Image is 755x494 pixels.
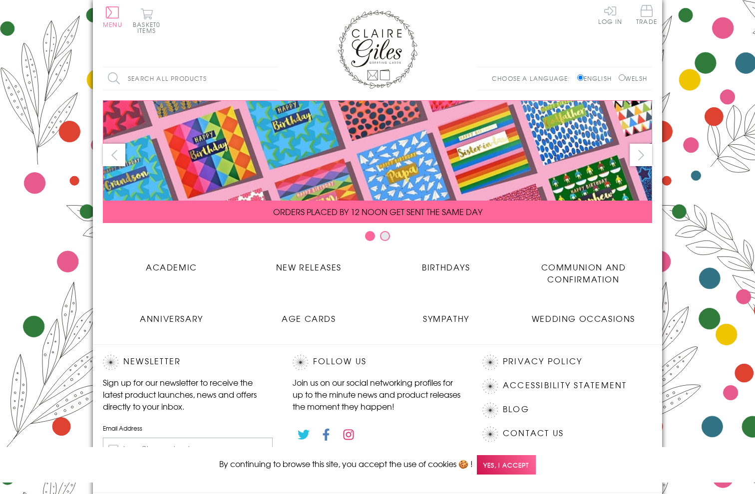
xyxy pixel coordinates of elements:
[377,305,515,324] a: Sympathy
[541,261,626,285] span: Communion and Confirmation
[619,74,647,83] label: Welsh
[103,424,273,433] label: Email Address
[619,74,625,81] input: Welsh
[103,231,652,246] div: Carousel Pagination
[276,261,342,273] span: New Releases
[282,312,336,324] span: Age Cards
[636,5,657,26] a: Trade
[103,144,125,166] button: prev
[133,8,160,33] button: Basket0 items
[423,312,469,324] span: Sympathy
[636,5,657,24] span: Trade
[273,206,482,218] span: ORDERS PLACED BY 12 NOON GET SENT THE SAME DAY
[503,355,582,368] a: Privacy Policy
[532,312,635,324] span: Wedding Occasions
[240,305,377,324] a: Age Cards
[103,6,122,27] button: Menu
[503,427,564,440] a: Contact Us
[103,305,240,324] a: Anniversary
[380,231,390,241] button: Carousel Page 2
[377,253,515,273] a: Birthdays
[503,403,529,416] a: Blog
[492,74,575,83] p: Choose a language:
[146,261,197,273] span: Academic
[515,253,652,285] a: Communion and Confirmation
[422,261,470,273] span: Birthdays
[477,455,536,475] span: Yes, I accept
[365,231,375,241] button: Carousel Page 1 (Current Slide)
[503,379,627,392] a: Accessibility Statement
[598,5,622,24] a: Log In
[103,20,122,29] span: Menu
[338,10,417,89] img: Claire Giles Greetings Cards
[140,312,203,324] span: Anniversary
[293,355,462,370] h2: Follow Us
[103,438,273,460] input: harry@hogwarts.edu
[293,376,462,412] p: Join us on our social networking profiles for up to the minute news and product releases the mome...
[577,74,617,83] label: English
[268,67,278,90] input: Search
[103,355,273,370] h2: Newsletter
[103,67,278,90] input: Search all products
[103,253,240,273] a: Academic
[103,376,273,412] p: Sign up for our newsletter to receive the latest product launches, news and offers directly to yo...
[577,74,584,81] input: English
[515,305,652,324] a: Wedding Occasions
[630,144,652,166] button: next
[137,20,160,35] span: 0 items
[240,253,377,273] a: New Releases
